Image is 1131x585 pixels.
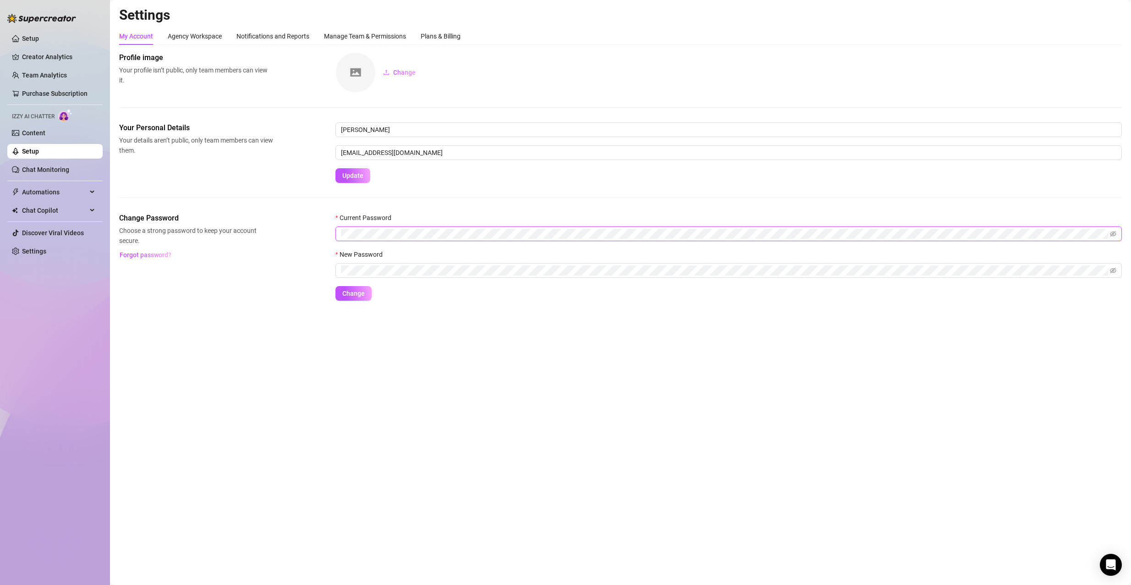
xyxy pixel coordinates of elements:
[22,50,95,64] a: Creator Analytics
[324,31,406,41] div: Manage Team & Permissions
[119,65,273,85] span: Your profile isn’t public, only team members can view it.
[236,31,309,41] div: Notifications and Reports
[335,249,389,259] label: New Password
[12,112,55,121] span: Izzy AI Chatter
[22,148,39,155] a: Setup
[341,229,1108,239] input: Current Password
[342,290,365,297] span: Change
[335,213,397,223] label: Current Password
[421,31,461,41] div: Plans & Billing
[168,31,222,41] div: Agency Workspace
[22,248,46,255] a: Settings
[342,172,363,179] span: Update
[119,122,273,133] span: Your Personal Details
[58,109,72,122] img: AI Chatter
[1110,231,1116,237] span: eye-invisible
[119,226,273,246] span: Choose a strong password to keep your account secure.
[335,122,1122,137] input: Enter name
[1100,554,1122,576] div: Open Intercom Messenger
[22,72,67,79] a: Team Analytics
[336,53,375,92] img: square-placeholder.png
[22,166,69,173] a: Chat Monitoring
[7,14,76,23] img: logo-BBDzfeDw.svg
[22,203,87,218] span: Chat Copilot
[119,135,273,155] span: Your details aren’t public, only team members can view them.
[335,286,372,301] button: Change
[12,207,18,214] img: Chat Copilot
[376,65,423,80] button: Change
[393,69,416,76] span: Change
[22,90,88,97] a: Purchase Subscription
[22,229,84,237] a: Discover Viral Videos
[341,265,1108,276] input: New Password
[119,248,171,262] button: Forgot password?
[335,145,1122,160] input: Enter new email
[120,251,171,259] span: Forgot password?
[119,52,273,63] span: Profile image
[12,188,19,196] span: thunderbolt
[119,6,1122,24] h2: Settings
[119,31,153,41] div: My Account
[1110,267,1116,274] span: eye-invisible
[119,213,273,224] span: Change Password
[335,168,370,183] button: Update
[22,185,87,199] span: Automations
[22,35,39,42] a: Setup
[22,129,45,137] a: Content
[383,69,390,76] span: upload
